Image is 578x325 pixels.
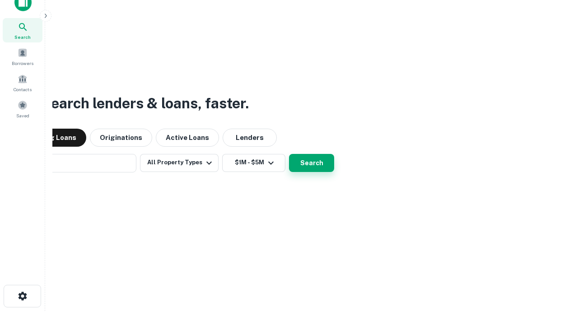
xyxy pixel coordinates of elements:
[16,112,29,119] span: Saved
[223,129,277,147] button: Lenders
[90,129,152,147] button: Originations
[12,60,33,67] span: Borrowers
[222,154,285,172] button: $1M - $5M
[140,154,219,172] button: All Property Types
[14,86,32,93] span: Contacts
[3,18,42,42] a: Search
[156,129,219,147] button: Active Loans
[14,33,31,41] span: Search
[3,44,42,69] a: Borrowers
[3,97,42,121] a: Saved
[3,70,42,95] a: Contacts
[41,93,249,114] h3: Search lenders & loans, faster.
[533,253,578,296] iframe: Chat Widget
[289,154,334,172] button: Search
